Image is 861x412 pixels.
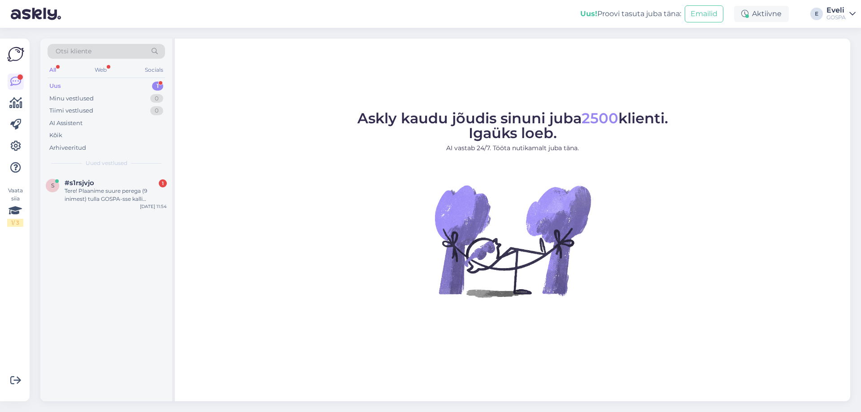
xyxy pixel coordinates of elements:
[49,119,83,128] div: AI Assistent
[93,64,109,76] div: Web
[48,64,58,76] div: All
[826,7,856,21] a: EveliGOSPA
[49,106,93,115] div: Tiimi vestlused
[685,5,723,22] button: Emailid
[49,82,61,91] div: Uus
[49,143,86,152] div: Arhiveeritud
[357,109,668,142] span: Askly kaudu jõudis sinuni juba klienti. Igaüks loeb.
[7,219,23,227] div: 1 / 3
[7,186,23,227] div: Vaata siia
[65,187,167,203] div: Tere! Plaanime suure perega (9 inimest) tulla GOSPA-sse kalli pereliikme sünnipäeva tähistama nin...
[580,9,597,18] b: Uus!
[580,9,681,19] div: Proovi tasuta juba täna:
[49,131,62,140] div: Kõik
[150,94,163,103] div: 0
[582,109,618,127] span: 2500
[810,8,823,20] div: E
[432,160,593,321] img: No Chat active
[357,143,668,153] p: AI vastab 24/7. Tööta nutikamalt juba täna.
[734,6,789,22] div: Aktiivne
[152,82,163,91] div: 1
[86,159,127,167] span: Uued vestlused
[7,46,24,63] img: Askly Logo
[49,94,94,103] div: Minu vestlused
[150,106,163,115] div: 0
[51,182,54,189] span: s
[159,179,167,187] div: 1
[826,7,846,14] div: Eveli
[826,14,846,21] div: GOSPA
[143,64,165,76] div: Socials
[56,47,91,56] span: Otsi kliente
[65,179,94,187] span: #s1rsjvjo
[140,203,167,210] div: [DATE] 11:54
